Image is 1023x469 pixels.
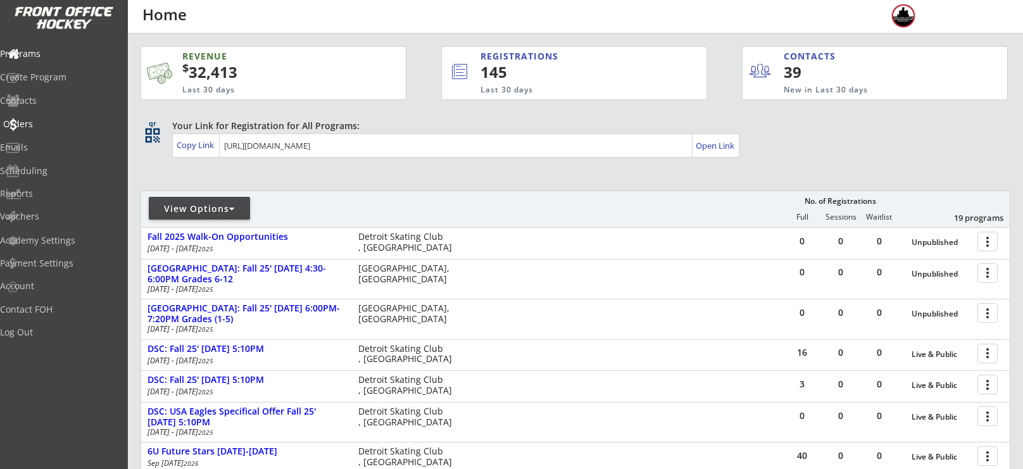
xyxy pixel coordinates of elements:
div: Sep [DATE] [147,460,341,467]
div: Unpublished [912,270,971,278]
button: more_vert [977,303,998,323]
div: 145 [480,61,664,83]
div: 3 [783,380,821,389]
div: Last 30 days [480,85,655,96]
button: more_vert [977,375,998,394]
div: [DATE] - [DATE] [147,245,341,253]
div: REGISTRATIONS [480,50,648,63]
div: [DATE] - [DATE] [147,325,341,333]
button: more_vert [977,344,998,363]
em: 2025 [198,325,213,334]
div: 0 [783,268,821,277]
div: New in Last 30 days [784,85,948,96]
div: 40 [783,451,821,460]
em: 2025 [198,356,213,365]
div: Unpublished [912,310,971,318]
div: DSC: Fall 25' [DATE] 5:10PM [147,375,345,385]
div: Fall 2025 Walk-On Opportunities [147,232,345,242]
div: [DATE] - [DATE] [147,357,341,365]
div: No. of Registrations [801,197,879,206]
div: DSC: USA Eagles Specifical Offer Fall 25' [DATE] 5:10PM [147,406,345,428]
em: 2025 [198,387,213,396]
div: Detroit Skating Club , [GEOGRAPHIC_DATA] [358,446,458,468]
div: Live & Public [912,413,971,422]
em: 2025 [198,244,213,253]
div: [GEOGRAPHIC_DATA], [GEOGRAPHIC_DATA] [358,303,458,325]
em: 2026 [184,459,199,468]
div: 0 [822,237,860,246]
div: 0 [860,348,898,357]
div: Your Link for Registration for All Programs: [172,120,971,132]
div: [DATE] - [DATE] [147,388,341,396]
div: 0 [860,411,898,420]
div: Full [783,213,821,222]
div: 0 [860,237,898,246]
div: 0 [860,451,898,460]
button: more_vert [977,406,998,426]
div: 32,413 [182,61,366,83]
div: 0 [860,308,898,317]
div: 0 [822,411,860,420]
div: [GEOGRAPHIC_DATA]: Fall 25' [DATE] 6:00PM-7:20PM Grades (1-5) [147,303,345,325]
sup: $ [182,60,189,75]
div: 0 [860,380,898,389]
div: 0 [783,237,821,246]
div: 6U Future Stars [DATE]-[DATE] [147,446,345,457]
div: CONTACTS [784,50,841,63]
em: 2025 [198,428,213,437]
div: DSC: Fall 25' [DATE] 5:10PM [147,344,345,354]
em: 2025 [198,285,213,294]
div: [GEOGRAPHIC_DATA], [GEOGRAPHIC_DATA] [358,263,458,285]
div: Live & Public [912,453,971,461]
div: 0 [822,348,860,357]
div: Waitlist [860,213,898,222]
div: 0 [822,380,860,389]
div: 0 [822,268,860,277]
div: 0 [783,411,821,420]
div: 0 [822,451,860,460]
div: 0 [822,308,860,317]
div: 0 [783,308,821,317]
div: View Options [149,203,250,215]
div: Sessions [822,213,860,222]
div: Live & Public [912,381,971,390]
div: Unpublished [912,238,971,247]
a: Open Link [696,137,736,154]
div: Orders [3,120,117,128]
div: [DATE] - [DATE] [147,428,341,436]
div: [DATE] - [DATE] [147,285,341,293]
button: more_vert [977,263,998,283]
div: Detroit Skating Club , [GEOGRAPHIC_DATA] [358,406,458,428]
div: 19 programs [938,212,1003,223]
button: more_vert [977,232,998,251]
div: Last 30 days [182,85,344,96]
div: Detroit Skating Club , [GEOGRAPHIC_DATA] [358,232,458,253]
div: 39 [784,61,862,83]
div: [GEOGRAPHIC_DATA]: Fall 25' [DATE] 4:30-6:00PM Grades 6-12 [147,263,345,285]
div: Open Link [696,141,736,151]
div: Copy Link [177,139,217,151]
div: Live & Public [912,350,971,359]
button: more_vert [977,446,998,466]
div: REVENUE [182,50,344,63]
div: Detroit Skating Club , [GEOGRAPHIC_DATA] [358,375,458,396]
div: qr [144,120,160,128]
div: 16 [783,348,821,357]
div: Detroit Skating Club , [GEOGRAPHIC_DATA] [358,344,458,365]
div: 0 [860,268,898,277]
button: qr_code [143,126,162,145]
